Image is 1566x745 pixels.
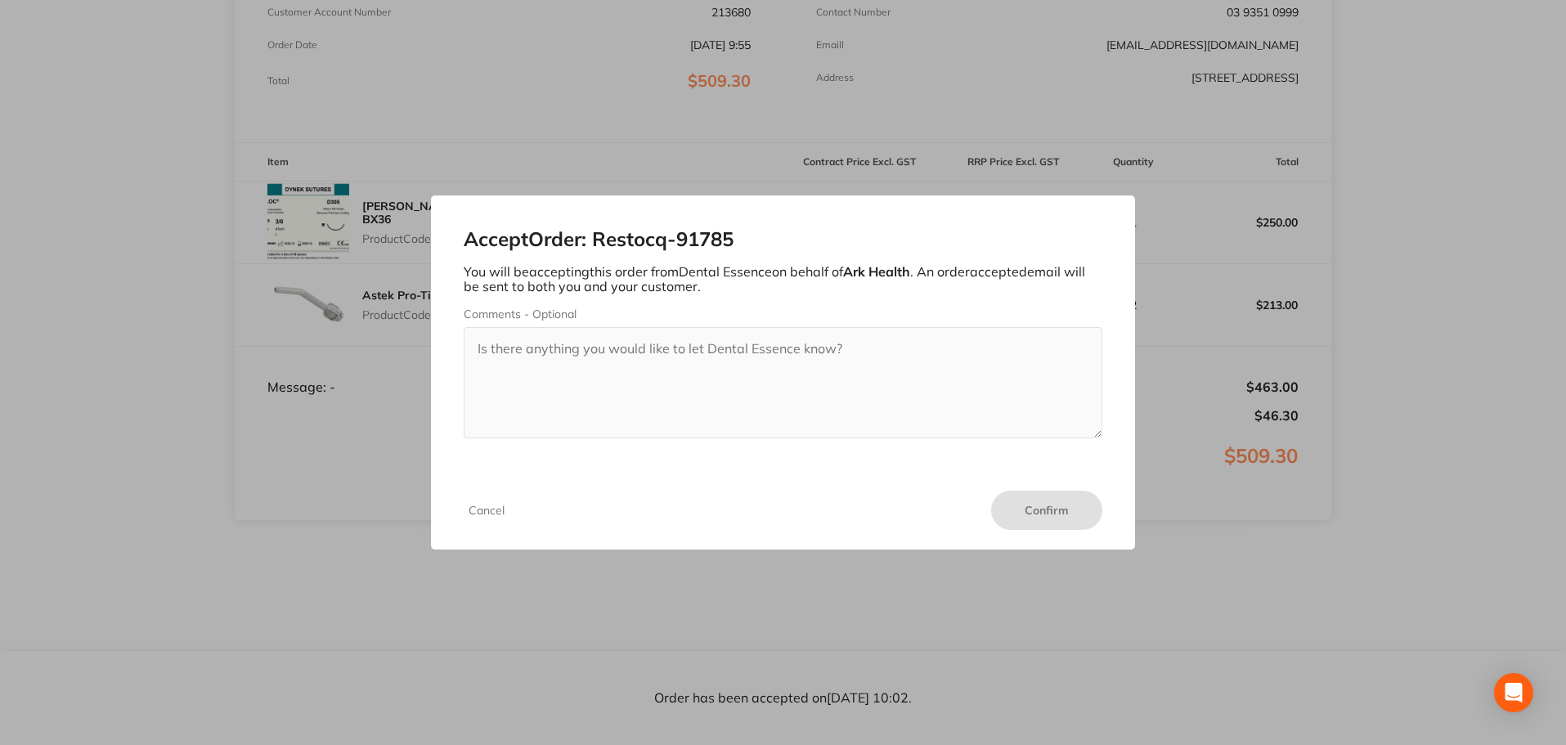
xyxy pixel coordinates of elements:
[1494,673,1533,712] div: Open Intercom Messenger
[464,503,509,518] button: Cancel
[991,491,1102,530] button: Confirm
[464,264,1103,294] p: You will be accepting this order from Dental Essence on behalf of . An order accepted email will ...
[464,307,1103,321] label: Comments - Optional
[843,263,910,280] b: Ark Health
[464,228,1103,251] h2: Accept Order: Restocq- 91785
